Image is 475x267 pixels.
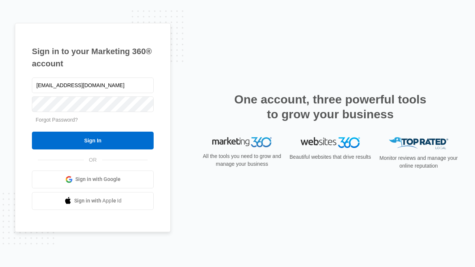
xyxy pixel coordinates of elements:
[32,78,154,93] input: Email
[75,175,121,183] span: Sign in with Google
[32,45,154,70] h1: Sign in to your Marketing 360® account
[74,197,122,205] span: Sign in with Apple Id
[232,92,429,122] h2: One account, three powerful tools to grow your business
[200,152,284,168] p: All the tools you need to grow and manage your business
[32,192,154,210] a: Sign in with Apple Id
[32,132,154,149] input: Sign In
[36,117,78,123] a: Forgot Password?
[289,153,372,161] p: Beautiful websites that drive results
[377,154,460,170] p: Monitor reviews and manage your online reputation
[212,137,272,148] img: Marketing 360
[84,156,102,164] span: OR
[301,137,360,148] img: Websites 360
[32,171,154,188] a: Sign in with Google
[389,137,448,149] img: Top Rated Local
